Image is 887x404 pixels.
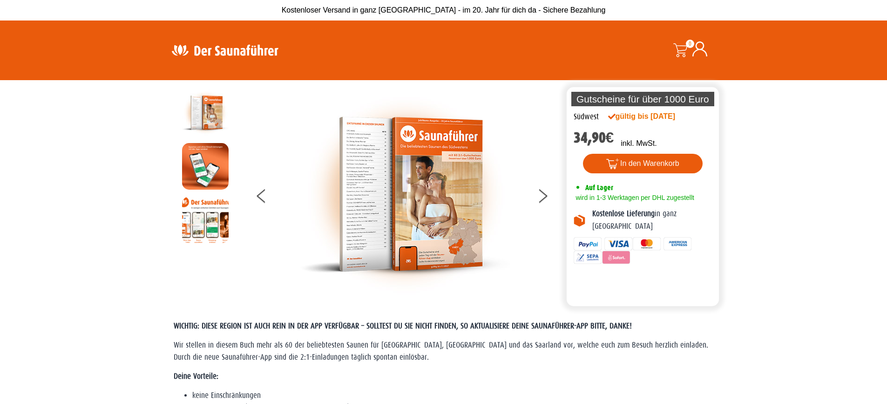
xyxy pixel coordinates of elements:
[592,209,655,218] b: Kostenlose Lieferung
[621,138,657,149] p: inkl. MwSt.
[686,40,694,48] span: 0
[182,197,229,243] img: Anleitung7tn
[608,111,696,122] div: gültig bis [DATE]
[192,390,714,402] li: keine Einschränkungen
[571,92,715,106] p: Gutscheine für über 1000 Euro
[174,372,218,381] strong: Deine Vorteile:
[182,89,229,136] img: der-saunafuehrer-2025-suedwest
[574,129,614,146] bdi: 34,90
[300,89,510,299] img: der-saunafuehrer-2025-suedwest
[182,143,229,190] img: MOCKUP-iPhone_regional
[585,183,613,192] span: Auf Lager
[574,111,599,123] div: Südwest
[174,322,632,330] span: WICHTIG: DIESE REGION IST AUCH REIN IN DER APP VERFÜGBAR – SOLLTEST DU SIE NICHT FINDEN, SO AKTUA...
[282,6,606,14] span: Kostenloser Versand in ganz [GEOGRAPHIC_DATA] - im 20. Jahr für dich da - Sichere Bezahlung
[606,129,614,146] span: €
[574,194,694,201] span: wird in 1-3 Werktagen per DHL zugestellt
[174,341,708,362] span: Wir stellen in diesem Buch mehr als 60 der beliebtesten Saunen für [GEOGRAPHIC_DATA], [GEOGRAPHIC...
[583,154,703,173] button: In den Warenkorb
[592,208,712,233] p: in ganz [GEOGRAPHIC_DATA]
